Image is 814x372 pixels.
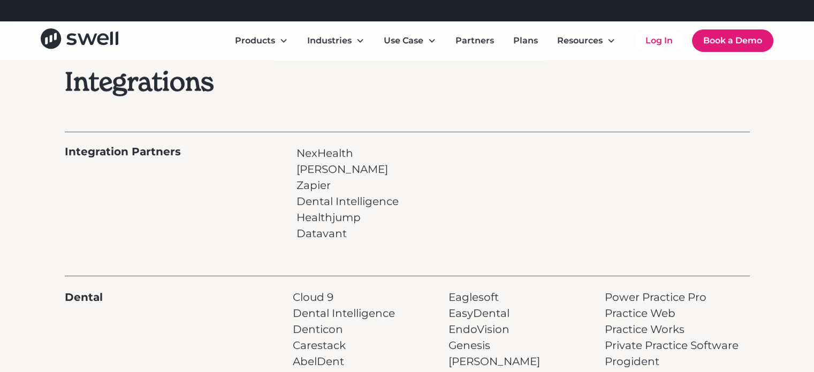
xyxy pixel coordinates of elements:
div: Use Case [375,30,445,51]
div: Industries [307,34,352,47]
div: Products [235,34,275,47]
div: Resources [549,30,624,51]
div: Dental [65,289,103,305]
h3: Integration Partners [65,145,181,158]
a: home [41,28,118,52]
a: Plans [505,30,546,51]
div: Use Case [384,34,423,47]
a: Book a Demo [692,29,773,52]
a: Partners [447,30,503,51]
h2: Integrations [65,66,476,97]
div: Products [226,30,296,51]
div: Industries [299,30,373,51]
p: NexHealth [PERSON_NAME] Zapier Dental Intelligence Healthjump Datavant [296,145,399,241]
a: Log In [635,30,683,51]
div: Resources [557,34,603,47]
